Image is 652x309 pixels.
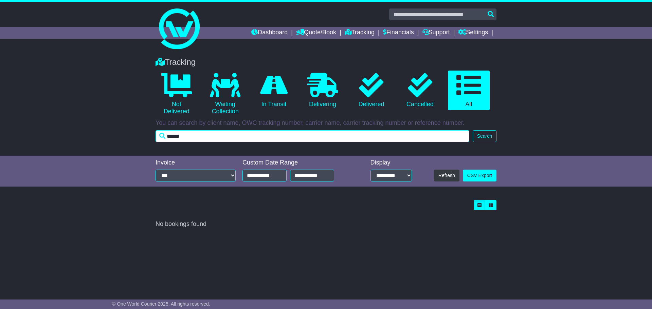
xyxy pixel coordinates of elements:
a: All [448,71,490,111]
p: You can search by client name, OWC tracking number, carrier name, carrier tracking number or refe... [156,119,496,127]
a: Waiting Collection [204,71,246,118]
div: Custom Date Range [242,159,351,167]
button: Search [473,130,496,142]
a: In Transit [253,71,295,111]
a: Support [422,27,450,39]
a: Delivered [350,71,392,111]
a: CSV Export [463,170,496,181]
a: Not Delivered [156,71,197,118]
a: Financials [383,27,414,39]
span: © One World Courier 2025. All rights reserved. [112,301,210,307]
div: Invoice [156,159,236,167]
a: Settings [458,27,488,39]
div: Display [370,159,412,167]
a: Tracking [345,27,375,39]
div: No bookings found [156,220,496,228]
a: Dashboard [251,27,288,39]
a: Delivering [302,71,343,111]
a: Quote/Book [296,27,336,39]
button: Refresh [434,170,459,181]
div: Tracking [152,57,500,67]
a: Cancelled [399,71,441,111]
